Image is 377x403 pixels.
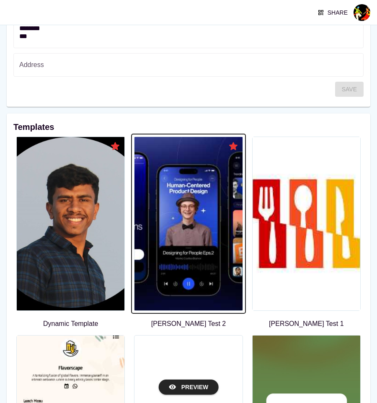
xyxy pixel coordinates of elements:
div: Dynamic Template [227,140,239,154]
div: Dynamic Template [109,140,121,154]
p: [PERSON_NAME] Test 2 [131,319,245,329]
button: Preview [159,380,219,395]
p: [PERSON_NAME] Test 1 [249,319,364,329]
button: Share [316,7,351,18]
h6: Templates [13,120,364,134]
span: Share [319,9,348,16]
p: Dynamic Template [13,319,128,329]
span: Preview [169,382,209,393]
img: images%2FjoIKrkwfIoYDk2ARPtbW7CGPSlL2%2Fuser.png [354,4,370,21]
